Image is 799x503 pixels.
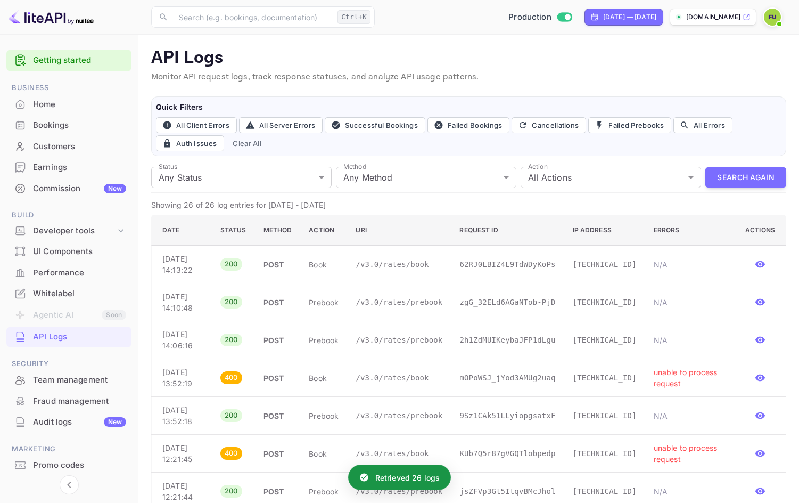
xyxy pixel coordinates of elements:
button: Failed Prebooks [588,117,671,133]
p: Monitor API request logs, track response statuses, and analyze API usage patterns. [151,71,786,84]
div: Fraud management [33,395,126,408]
span: 200 [220,259,242,270]
p: /v3.0/rates/book [356,372,442,384]
th: Action [300,215,347,246]
img: LiteAPI logo [9,9,94,26]
span: Security [6,358,131,370]
div: Commission [33,183,126,195]
p: POST [263,335,292,346]
span: 200 [220,410,242,421]
p: [DATE] 14:13:22 [162,253,203,275]
button: Failed Bookings [427,117,510,133]
div: Earnings [33,161,126,174]
p: Showing 26 of 26 log entries for [DATE] - [DATE] [151,199,786,210]
label: Status [159,162,177,171]
p: prebook [309,335,339,346]
div: Ctrl+K [337,10,370,24]
th: Errors [645,215,737,246]
div: Developer tools [33,225,116,237]
p: /v3.0/rates/prebook [356,297,442,308]
div: Promo codes [33,459,126,472]
a: Getting started [33,54,126,67]
div: Any Method [336,167,516,188]
p: N/A [654,410,728,421]
div: Customers [6,136,131,157]
div: Promo codes [6,455,131,476]
h6: Quick Filters [156,101,781,113]
div: Home [6,94,131,115]
p: [DATE] 14:06:16 [162,329,203,351]
p: POST [263,448,292,459]
p: /v3.0/rates/prebook [356,335,442,346]
p: [DATE] 12:21:45 [162,442,203,465]
a: Earnings [6,157,131,177]
a: Performance [6,263,131,282]
div: Whitelabel [33,288,126,300]
div: CommissionNew [6,179,131,199]
p: [DATE] 13:52:19 [162,367,203,389]
button: Collapse navigation [60,475,79,494]
p: /v3.0/rates/prebook [356,486,442,497]
a: Audit logsNew [6,412,131,432]
p: prebook [309,410,339,421]
p: [DOMAIN_NAME] [686,12,740,22]
button: All Errors [673,117,732,133]
div: Switch to Sandbox mode [504,11,576,23]
div: Team management [6,370,131,391]
p: N/A [654,335,728,346]
p: prebook [309,486,339,497]
p: POST [263,259,292,270]
div: Customers [33,141,126,153]
a: Team management [6,370,131,390]
a: CommissionNew [6,179,131,198]
span: Business [6,82,131,94]
div: API Logs [6,327,131,347]
div: Audit logs [33,416,126,428]
p: mOPoWSJ_jYod3AMUg2uaq [459,372,555,384]
div: Fraud management [6,391,131,412]
span: 200 [220,335,242,345]
p: [TECHNICAL_ID] [573,335,637,346]
th: IP Address [564,215,645,246]
button: Cancellations [512,117,586,133]
div: New [104,417,126,427]
p: API Logs [151,47,786,69]
p: POST [263,410,292,421]
span: 200 [220,297,242,307]
th: Date [152,215,212,246]
div: Developer tools [6,222,131,240]
p: [TECHNICAL_ID] [573,486,637,497]
span: 200 [220,486,242,497]
p: /v3.0/rates/book [356,448,442,459]
a: Fraud management [6,391,131,411]
span: Production [508,11,551,23]
a: UI Components [6,241,131,261]
a: Home [6,94,131,114]
p: 2h1ZdMUIKeybaJFP1dLgu [459,335,555,346]
p: N/A [654,297,728,308]
p: /v3.0/rates/prebook [356,410,442,421]
div: Performance [6,263,131,283]
th: Method [255,215,301,246]
div: New [104,184,126,193]
p: [DATE] 13:52:18 [162,404,203,427]
p: [TECHNICAL_ID] [573,297,637,308]
div: API Logs [33,331,126,343]
p: 9Sz1CAk51LLyiopgsatxF [459,410,555,421]
button: Successful Bookings [325,117,425,133]
p: POST [263,297,292,308]
div: Bookings [33,119,126,132]
p: POST [263,486,292,497]
a: API Logs [6,327,131,346]
input: Search (e.g. bookings, documentation) [172,6,333,28]
p: [TECHNICAL_ID] [573,410,637,421]
p: [TECHNICAL_ID] [573,259,637,270]
p: N/A [654,259,728,270]
p: [DATE] 14:10:48 [162,291,203,313]
p: POST [263,372,292,384]
div: Bookings [6,115,131,136]
span: Marketing [6,443,131,455]
p: KUb7Q5r87gVGQTlobpedp [459,448,555,459]
p: [DATE] 12:21:44 [162,480,203,502]
p: zgG_32ELd6AGaNTob-PjD [459,297,555,308]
